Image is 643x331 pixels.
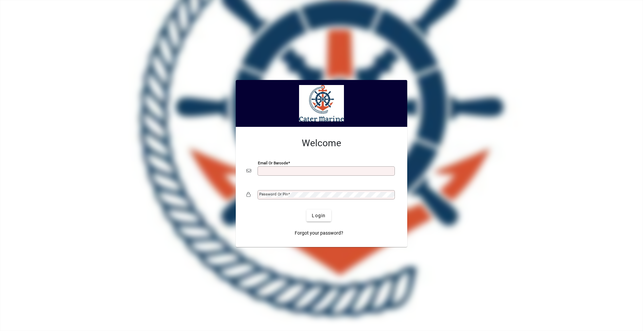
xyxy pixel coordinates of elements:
[295,230,343,237] span: Forgot your password?
[292,227,346,239] a: Forgot your password?
[258,161,288,165] mat-label: Email or Barcode
[312,212,326,219] span: Login
[306,210,331,222] button: Login
[246,138,397,149] h2: Welcome
[259,192,288,196] mat-label: Password or Pin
